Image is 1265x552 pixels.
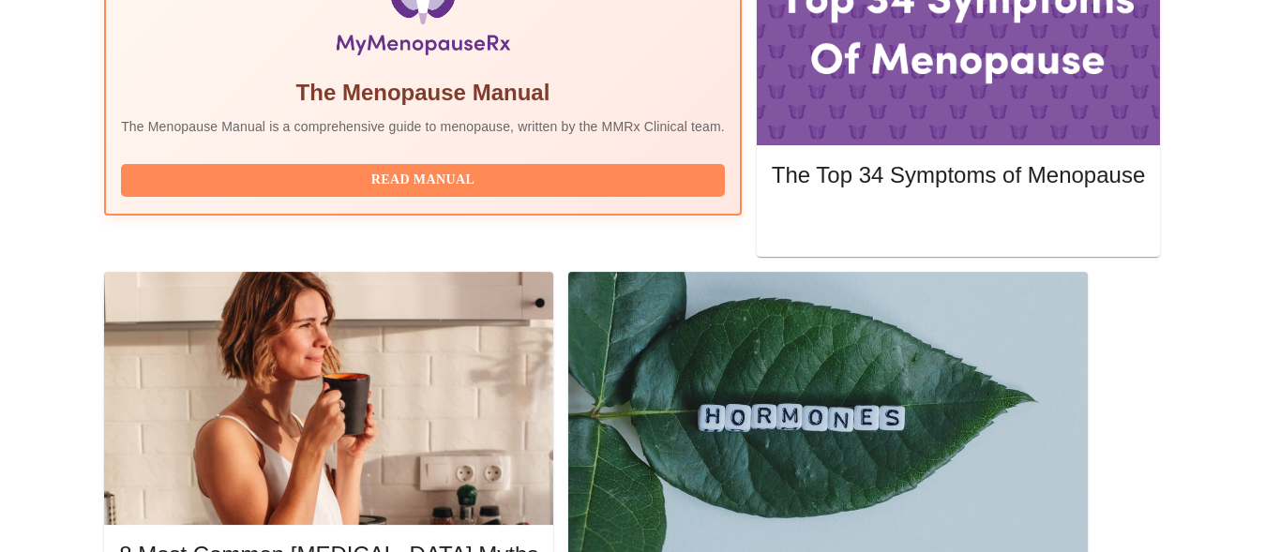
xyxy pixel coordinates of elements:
[121,164,725,197] button: Read Manual
[140,169,706,192] span: Read Manual
[121,117,725,136] p: The Menopause Manual is a comprehensive guide to menopause, written by the MMRx Clinical team.
[791,213,1126,236] span: Read More
[772,160,1145,190] h5: The Top 34 Symptoms of Menopause
[121,78,725,108] h5: The Menopause Manual
[772,208,1145,241] button: Read More
[121,171,730,186] a: Read Manual
[772,215,1150,231] a: Read More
